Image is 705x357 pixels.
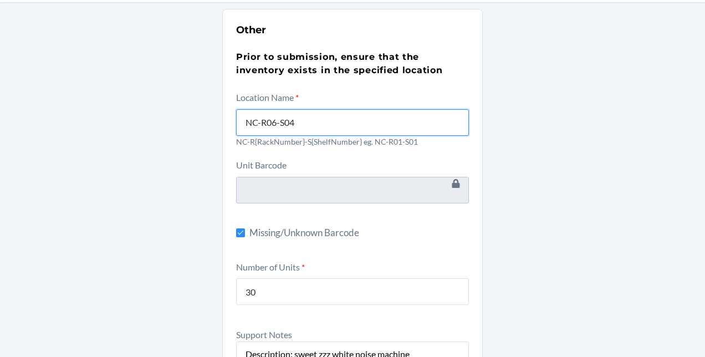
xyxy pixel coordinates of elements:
[236,228,245,237] input: Missing/Unknown Barcode
[236,262,305,272] label: Number of Units
[236,329,292,340] label: Support Notes
[236,50,469,77] h3: Prior to submission, ensure that the inventory exists in the specified location
[236,136,469,147] p: NC-R{RackNumber}-S{ShelfNumber} eg. NC-R01-S01
[236,23,469,37] h2: Other
[236,160,287,170] label: Unit Barcode
[236,92,299,103] label: Location Name
[249,226,469,240] span: Missing/Unknown Barcode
